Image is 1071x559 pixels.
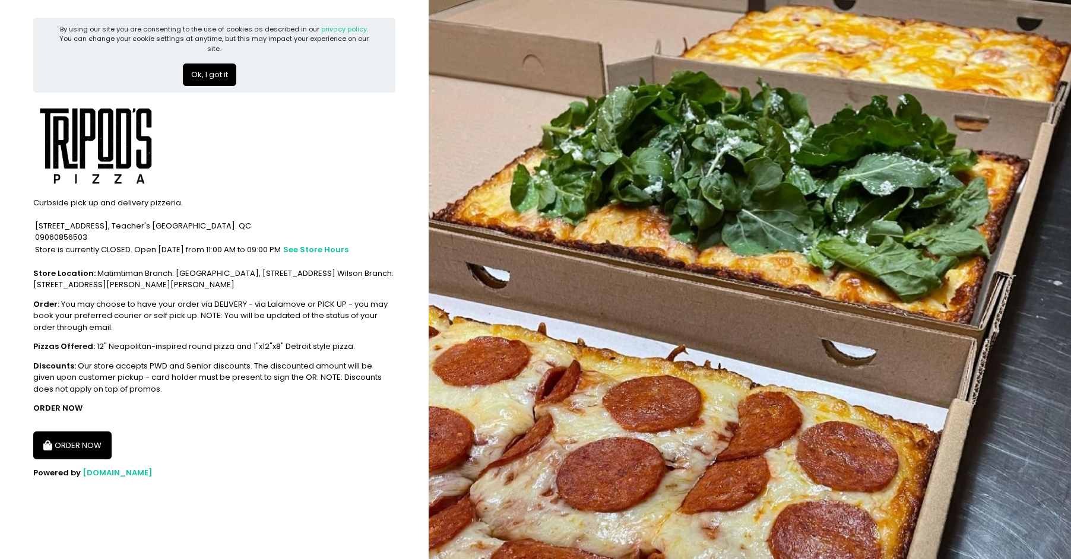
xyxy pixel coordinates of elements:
[183,63,236,86] button: Ok, I got it
[33,341,95,352] b: Pizzas Offered:
[33,431,112,460] button: ORDER NOW
[33,360,395,395] div: Our store accepts PWD and Senior discounts. The discounted amount will be given upon customer pic...
[83,467,153,478] a: [DOMAIN_NAME]
[33,360,76,371] b: Discounts:
[33,298,59,310] b: Order:
[33,467,395,479] div: Powered by
[33,231,395,243] div: 09060856503
[283,243,349,256] button: see store hours
[33,298,395,334] div: You may choose to have your order via DELIVERY - via Lalamove or PICK UP - you may book your pref...
[33,220,395,232] div: [STREET_ADDRESS], Teacher's [GEOGRAPHIC_DATA]. QC
[33,243,395,256] div: Store is currently CLOSED. Open [DATE] from 11:00 AM to 09:00 PM
[33,100,159,189] img: Tripod's Pizza
[33,402,395,414] div: ORDER NOW
[33,341,395,352] div: 12" Neapolitan-inspired round pizza and 1"x12"x8" Detroit style pizza.
[53,24,376,54] div: By using our site you are consenting to the use of cookies as described in our You can change you...
[33,268,395,291] div: Matimtiman Branch: [GEOGRAPHIC_DATA], [STREET_ADDRESS] Wilson Branch: [STREET_ADDRESS][PERSON_NAM...
[33,268,96,279] b: Store Location:
[321,24,368,34] a: privacy policy.
[33,197,395,209] div: Curbside pick up and delivery pizzeria.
